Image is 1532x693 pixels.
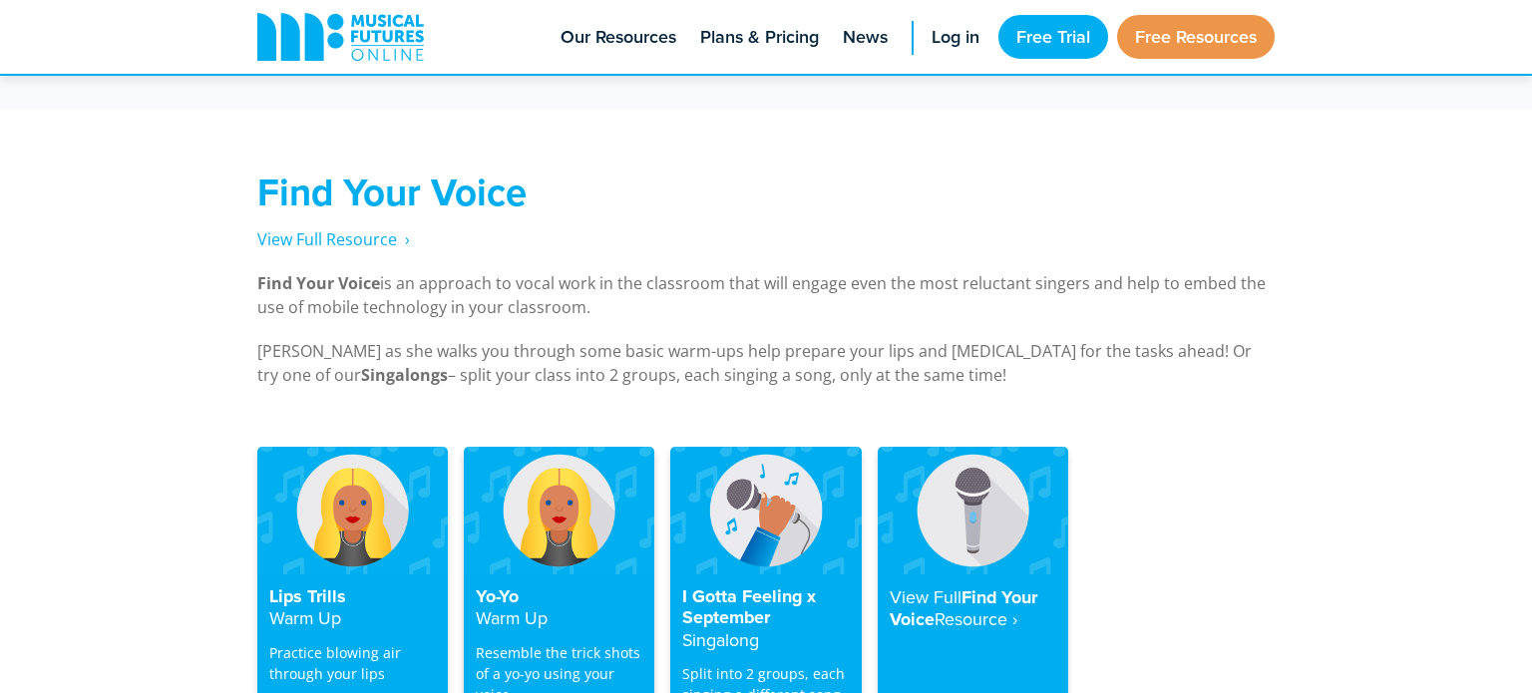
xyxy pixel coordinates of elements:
[998,15,1108,59] a: Free Trial
[269,586,436,630] h4: Lips Trills
[257,339,1275,387] p: [PERSON_NAME] as she walks you through some basic warm-ups help prepare your lips and [MEDICAL_DA...
[257,165,527,219] strong: Find Your Voice
[257,271,1275,319] p: is an approach to vocal work in the classroom that will engage even the most reluctant singers an...
[682,627,759,652] strong: Singalong
[257,272,380,294] strong: Find Your Voice
[361,364,448,386] strong: Singalongs
[269,605,341,630] strong: Warm Up
[269,642,436,684] p: Practice blowing air through your lips
[561,24,676,51] span: Our Resources
[932,24,979,51] span: Log in
[935,606,1017,631] strong: Resource‎ ›
[890,584,961,609] strong: View Full
[890,586,1056,631] h4: Find Your Voice
[843,24,888,51] span: News
[257,228,410,250] span: View Full Resource‎‏‏‎ ‎ ›
[700,24,819,51] span: Plans & Pricing
[476,586,642,630] h4: Yo-Yo
[682,586,849,652] h4: I Gotta Feeling x September
[257,228,410,251] a: View Full Resource‎‏‏‎ ‎ ›
[476,605,548,630] strong: Warm Up
[1117,15,1275,59] a: Free Resources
